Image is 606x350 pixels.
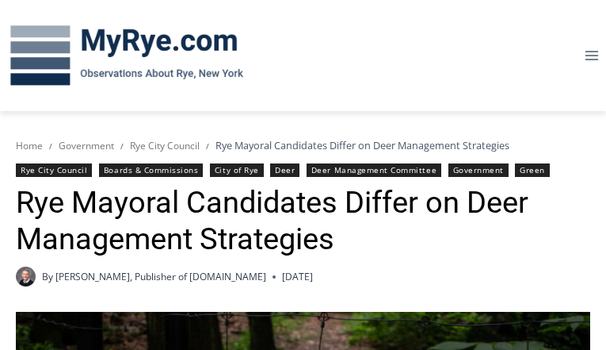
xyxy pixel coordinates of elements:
[130,139,200,152] a: Rye City Council
[55,270,266,283] a: [PERSON_NAME], Publisher of [DOMAIN_NAME]
[59,139,114,152] a: Government
[270,163,299,177] a: Deer
[16,163,92,177] a: Rye City Council
[16,185,590,257] h1: Rye Mayoral Candidates Differ on Deer Management Strategies
[448,163,509,177] a: Government
[206,140,209,152] span: /
[16,137,590,153] nav: Breadcrumbs
[16,139,43,152] a: Home
[210,163,264,177] a: City of Rye
[16,267,36,287] a: Author image
[120,140,124,152] span: /
[282,269,313,284] time: [DATE]
[49,140,52,152] span: /
[99,163,204,177] a: Boards & Commissions
[307,163,441,177] a: Deer Management Committee
[577,43,606,67] button: Open menu
[215,138,509,152] span: Rye Mayoral Candidates Differ on Deer Management Strategies
[42,269,53,284] span: By
[515,163,550,177] a: Green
